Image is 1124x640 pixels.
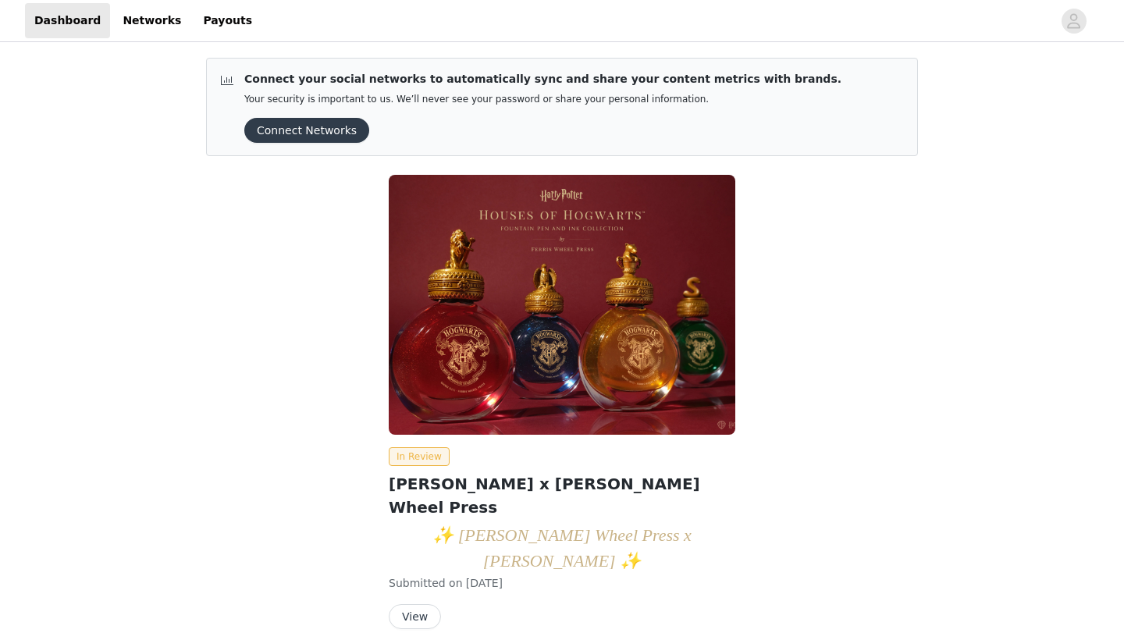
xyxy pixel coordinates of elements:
[25,3,110,38] a: Dashboard
[389,472,735,519] h2: [PERSON_NAME] x [PERSON_NAME] Wheel Press
[432,525,692,571] em: ✨ [PERSON_NAME] Wheel Press x [PERSON_NAME] ✨
[244,118,369,143] button: Connect Networks
[244,71,841,87] p: Connect your social networks to automatically sync and share your content metrics with brands.
[389,175,735,435] img: Ferris Wheel Press (Intl)
[194,3,261,38] a: Payouts
[389,604,441,629] button: View
[113,3,190,38] a: Networks
[389,611,441,623] a: View
[244,94,841,105] p: Your security is important to us. We’ll never see your password or share your personal information.
[1066,9,1081,34] div: avatar
[466,577,503,589] span: [DATE]
[389,577,463,589] span: Submitted on
[389,447,450,466] span: In Review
